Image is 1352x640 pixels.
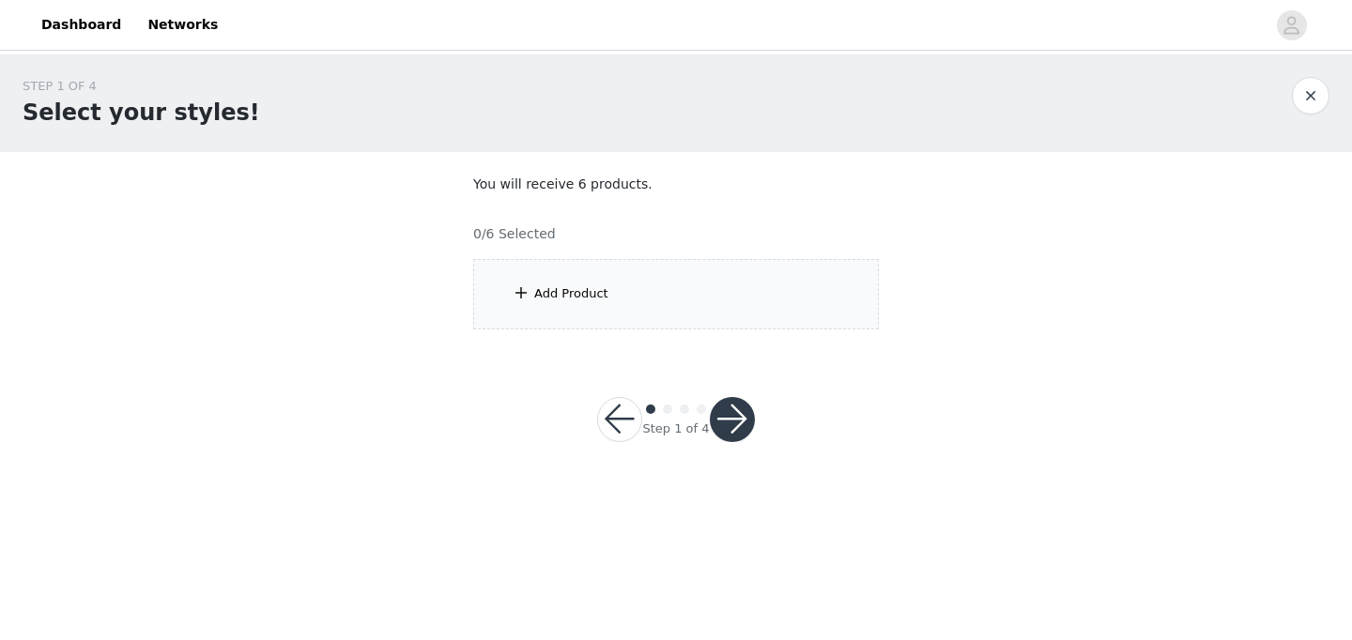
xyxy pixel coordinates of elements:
div: STEP 1 OF 4 [23,77,260,96]
div: Add Product [534,284,608,303]
a: Dashboard [30,4,132,46]
div: Step 1 of 4 [642,419,709,438]
a: Networks [136,4,229,46]
p: You will receive 6 products. [473,175,879,194]
div: avatar [1283,10,1300,40]
h4: 0/6 Selected [473,224,556,244]
h1: Select your styles! [23,96,260,130]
